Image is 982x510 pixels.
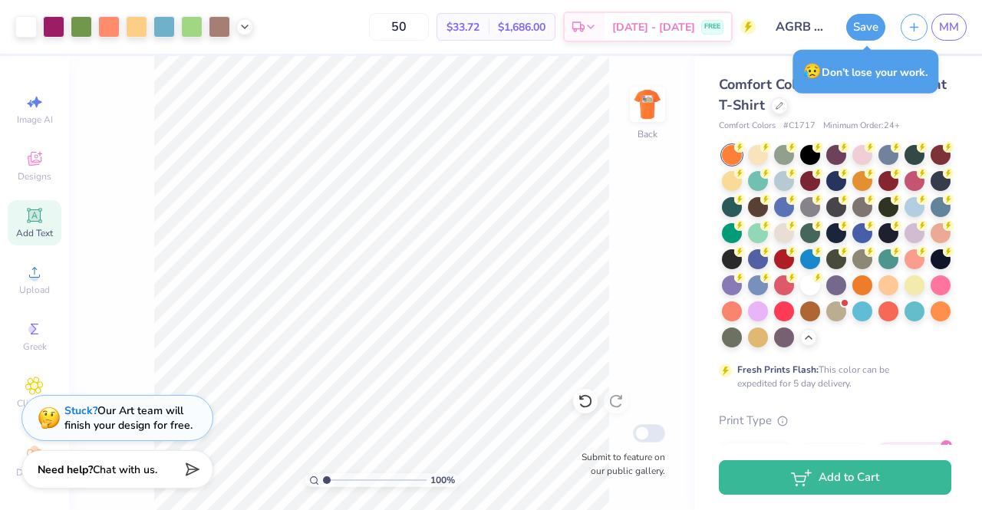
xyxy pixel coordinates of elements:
a: MM [931,14,967,41]
div: Don’t lose your work. [793,50,938,94]
span: # C1717 [783,120,816,133]
span: 😥 [803,61,822,81]
button: Save [846,14,885,41]
span: Decorate [16,466,53,479]
span: Add Text [16,227,53,239]
input: Untitled Design [763,12,839,42]
span: Designs [18,170,51,183]
span: $33.72 [447,19,479,35]
span: Greek [23,341,47,353]
strong: Fresh Prints Flash: [737,364,819,376]
span: Comfort Colors Adult Heavyweight T-Shirt [719,75,947,114]
span: Minimum Order: 24 + [823,120,900,133]
input: – – [369,13,429,41]
div: Digital Print [875,443,950,466]
span: 100 % [430,473,455,487]
span: Image AI [17,114,53,126]
span: $1,686.00 [498,19,545,35]
span: Comfort Colors [719,120,776,133]
div: Embroidery [798,443,871,466]
div: Screen Print [719,443,793,466]
div: Back [638,127,657,141]
span: Clipart & logos [8,397,61,422]
div: Our Art team will finish your design for free. [64,403,193,433]
span: [DATE] - [DATE] [612,19,695,35]
span: FREE [704,21,720,32]
strong: Need help? [38,462,93,477]
label: Submit to feature on our public gallery. [573,450,665,478]
div: This color can be expedited for 5 day delivery. [737,363,926,390]
span: Chat with us. [93,462,157,477]
div: Print Type [719,412,951,429]
span: MM [939,18,959,36]
span: Upload [19,284,50,296]
strong: Stuck? [64,403,97,418]
img: Back [632,89,663,120]
button: Add to Cart [719,460,951,495]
